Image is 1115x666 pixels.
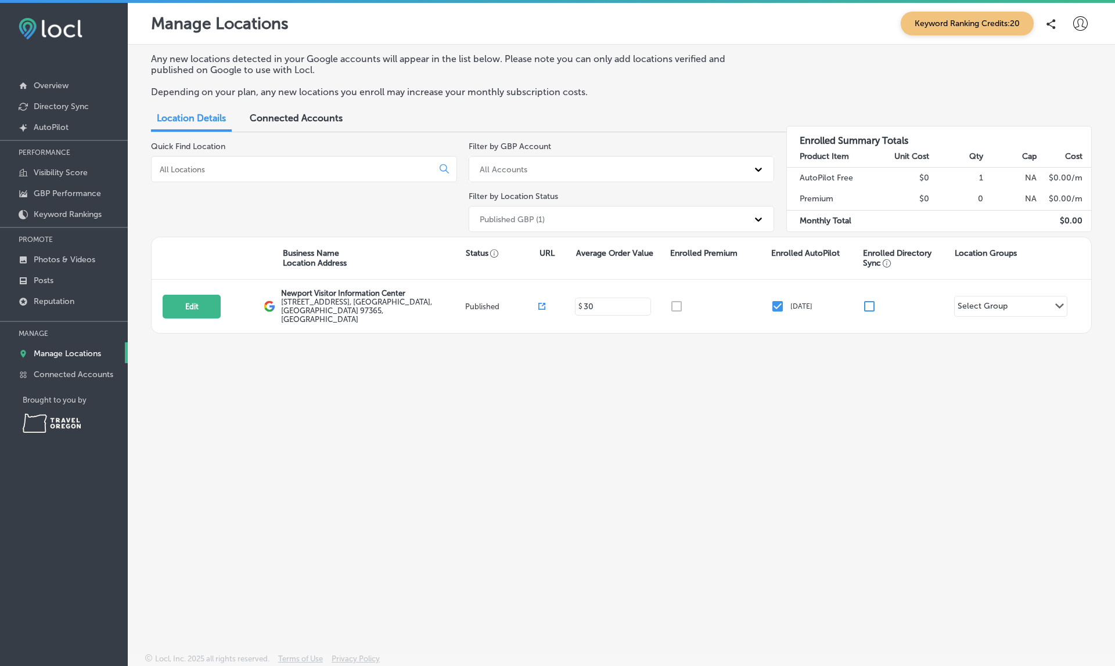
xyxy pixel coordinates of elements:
[984,189,1038,210] td: NA
[876,189,930,210] td: $0
[34,102,89,111] p: Directory Sync
[930,189,984,210] td: 0
[1037,146,1091,168] th: Cost
[23,414,81,433] img: Travel Oregon
[34,209,102,219] p: Keyword Rankings
[469,142,551,151] label: Filter by GBP Account
[34,168,88,178] p: Visibility Score
[163,295,221,318] button: Edit
[984,146,1038,168] th: Cap
[876,167,930,189] td: $0
[1037,189,1091,210] td: $ 0.00 /m
[1037,210,1091,231] td: $ 0.00
[34,349,101,359] p: Manage Locations
[787,167,876,189] td: AutoPilot Free
[469,191,558,201] label: Filter by Location Status
[281,298,462,324] label: [STREET_ADDRESS] , [GEOGRAPHIC_DATA], [GEOGRAPHIC_DATA] 97365, [GEOGRAPHIC_DATA]
[34,370,113,379] p: Connected Accounts
[480,164,527,174] div: All Accounts
[19,18,82,39] img: fda3e92497d09a02dc62c9cd864e3231.png
[901,12,1034,35] span: Keyword Ranking Credits: 20
[34,296,74,306] p: Reputation
[155,654,269,663] p: Locl, Inc. 2025 all rights reserved.
[1037,167,1091,189] td: $ 0.00 /m
[480,214,545,224] div: Published GBP (1)
[958,301,1008,314] div: Select Group
[771,248,840,258] p: Enrolled AutoPilot
[787,210,876,231] td: Monthly Total
[790,302,812,310] p: [DATE]
[264,301,275,312] img: logo
[151,14,289,33] p: Manage Locations
[800,151,849,161] strong: Product Item
[34,81,69,91] p: Overview
[281,289,462,298] p: Newport Visitor Information Center
[34,255,95,265] p: Photos & Videos
[876,146,930,168] th: Unit Cost
[787,189,876,210] td: Premium
[250,113,343,124] span: Connected Accounts
[151,86,762,97] p: Depending on your plan, any new locations you enroll may increase your monthly subscription costs.
[157,113,226,124] span: Location Details
[930,167,984,189] td: 1
[670,248,738,258] p: Enrolled Premium
[151,53,762,75] p: Any new locations detected in your Google accounts will appear in the list below. Please note you...
[34,122,69,132] p: AutoPilot
[283,248,347,268] p: Business Name Location Address
[930,146,984,168] th: Qty
[787,126,1092,146] h3: Enrolled Summary Totals
[863,248,949,268] p: Enrolled Directory Sync
[576,248,653,258] p: Average Order Value
[466,248,539,258] p: Status
[578,302,582,310] p: $
[151,142,225,151] label: Quick Find Location
[34,276,53,285] p: Posts
[465,302,539,311] p: Published
[34,189,101,198] p: GBP Performance
[984,167,1038,189] td: NA
[23,396,128,404] p: Brought to you by
[539,248,555,258] p: URL
[955,248,1017,258] p: Location Groups
[159,164,430,175] input: All Locations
